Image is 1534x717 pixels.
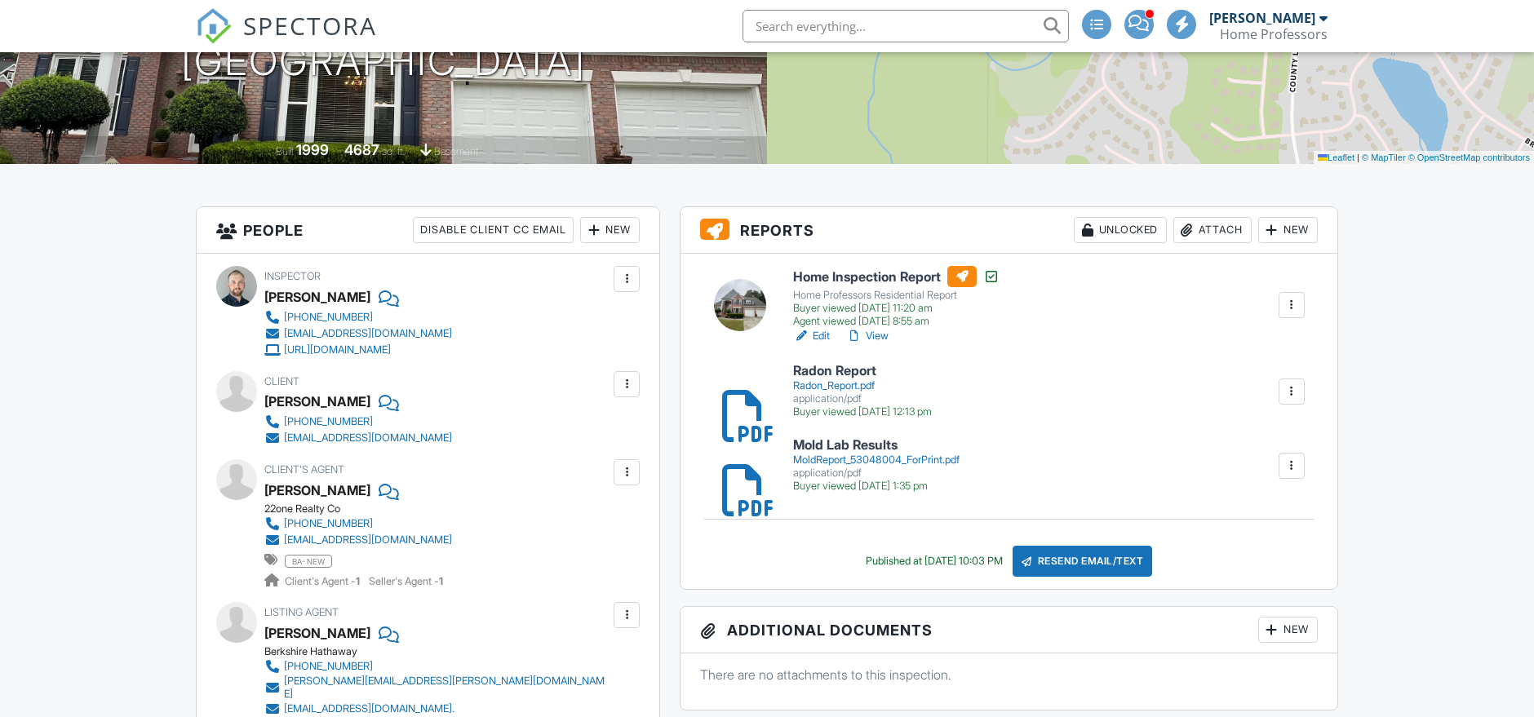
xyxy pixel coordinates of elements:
div: Home Professors Residential Report [793,289,1000,302]
div: [EMAIL_ADDRESS][DOMAIN_NAME]. [284,702,454,715]
h3: People [197,207,659,254]
div: MoldReport_53048004_ForPrint.pdf [793,454,960,467]
div: [PHONE_NUMBER] [284,311,373,324]
span: | [1357,153,1359,162]
strong: 1 [439,575,443,587]
span: Client [264,375,299,387]
span: Built [276,145,294,157]
div: [PHONE_NUMBER] [284,517,373,530]
a: Home Inspection Report Home Professors Residential Report Buyer viewed [DATE] 11:20 am Agent view... [793,266,1000,328]
input: Search everything... [743,10,1069,42]
div: Berkshire Hathaway [264,645,623,658]
a: [EMAIL_ADDRESS][DOMAIN_NAME] [264,430,452,446]
div: Disable Client CC Email [413,217,574,243]
div: [PERSON_NAME] [264,285,370,309]
div: [EMAIL_ADDRESS][DOMAIN_NAME] [284,432,452,445]
div: [URL][DOMAIN_NAME] [284,343,391,356]
strong: 1 [356,575,360,587]
div: Buyer viewed [DATE] 11:20 am [793,302,1000,315]
a: [URL][DOMAIN_NAME] [264,342,452,358]
img: The Best Home Inspection Software - Spectora [196,8,232,44]
a: [PERSON_NAME][EMAIL_ADDRESS][PERSON_NAME][DOMAIN_NAME] [264,675,610,701]
div: Resend Email/Text [1013,546,1153,577]
p: There are no attachments to this inspection. [700,666,1318,684]
a: [PERSON_NAME] [264,478,370,502]
a: [PHONE_NUMBER] [264,516,452,532]
a: Mold Lab Results MoldReport_53048004_ForPrint.pdf application/pdf Buyer viewed [DATE] 1:35 pm [793,438,960,493]
div: [PHONE_NUMBER] [284,660,373,673]
a: [EMAIL_ADDRESS][DOMAIN_NAME] [264,325,452,342]
a: Edit [793,328,830,344]
h6: Radon Report [793,364,932,378]
a: [PERSON_NAME] [264,621,370,645]
div: Unlocked [1074,217,1167,243]
a: Radon Report Radon_Report.pdf application/pdf Buyer viewed [DATE] 12:13 pm [793,364,932,418]
h3: Additional Documents [681,607,1337,653]
div: 4687 [344,141,379,158]
a: SPECTORA [196,22,377,56]
div: [EMAIL_ADDRESS][DOMAIN_NAME] [284,327,452,340]
div: [PERSON_NAME] [1209,10,1315,26]
div: application/pdf [793,467,960,480]
span: ba- new [285,555,332,568]
div: Buyer viewed [DATE] 12:13 pm [793,405,932,418]
a: © MapTiler [1362,153,1406,162]
span: SPECTORA [243,8,377,42]
span: sq. ft. [382,145,405,157]
a: Leaflet [1318,153,1354,162]
div: Buyer viewed [DATE] 1:35 pm [793,480,960,493]
a: © OpenStreetMap contributors [1408,153,1530,162]
div: application/pdf [793,392,932,405]
div: [EMAIL_ADDRESS][DOMAIN_NAME] [284,533,452,547]
span: basement [434,145,478,157]
h6: Home Inspection Report [793,266,1000,287]
span: Client's Agent [264,463,344,476]
span: Listing Agent [264,606,339,618]
div: New [1258,217,1318,243]
div: [PERSON_NAME][EMAIL_ADDRESS][PERSON_NAME][DOMAIN_NAME] [284,675,610,701]
a: [EMAIL_ADDRESS][DOMAIN_NAME]. [264,701,610,717]
div: Attach [1173,217,1252,243]
div: [PHONE_NUMBER] [284,415,373,428]
h6: Mold Lab Results [793,438,960,453]
span: Seller's Agent - [369,575,443,587]
div: Home Professors [1220,26,1328,42]
h3: Reports [681,207,1337,254]
div: [PERSON_NAME] [264,389,370,414]
a: [PHONE_NUMBER] [264,309,452,325]
div: Published at [DATE] 10:03 PM [866,555,1003,568]
a: [PHONE_NUMBER] [264,414,452,430]
div: 22one Realty Co [264,502,465,516]
span: Inspector [264,270,321,282]
a: View [846,328,889,344]
div: 1999 [296,141,329,158]
div: New [580,217,640,243]
a: [EMAIL_ADDRESS][DOMAIN_NAME] [264,532,452,548]
div: Radon_Report.pdf [793,379,932,392]
a: [PHONE_NUMBER] [264,658,610,675]
span: Client's Agent - [285,575,362,587]
div: Agent viewed [DATE] 8:55 am [793,315,1000,328]
div: New [1258,617,1318,643]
